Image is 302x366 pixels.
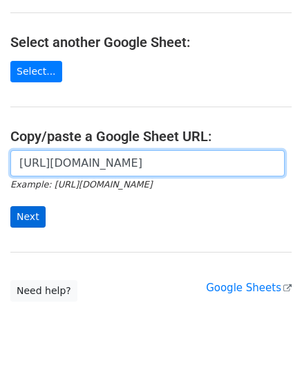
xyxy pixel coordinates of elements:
a: Select... [10,61,62,82]
input: Paste your Google Sheet URL here [10,150,285,176]
small: Example: [URL][DOMAIN_NAME] [10,179,152,190]
input: Next [10,206,46,228]
h4: Select another Google Sheet: [10,34,292,51]
a: Google Sheets [206,282,292,294]
a: Need help? [10,280,77,302]
iframe: Chat Widget [233,300,302,366]
h4: Copy/paste a Google Sheet URL: [10,128,292,145]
